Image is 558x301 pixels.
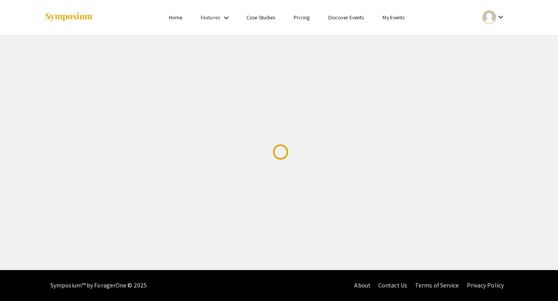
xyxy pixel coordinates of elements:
[201,14,220,21] a: Features
[378,281,407,289] a: Contact Us
[328,14,364,21] a: Discover Events
[415,281,459,289] a: Terms of Service
[496,12,505,22] mat-icon: Expand account dropdown
[525,266,552,295] iframe: Chat
[246,14,275,21] a: Case Studies
[382,14,405,21] a: My Events
[50,270,147,301] div: Symposium™ by ForagerOne © 2025
[45,12,93,22] img: Symposium by ForagerOne
[467,281,504,289] a: Privacy Policy
[169,14,182,21] a: Home
[222,13,231,22] mat-icon: Expand Features list
[354,281,370,289] a: About
[474,9,513,26] button: Expand account dropdown
[294,14,310,21] a: Pricing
